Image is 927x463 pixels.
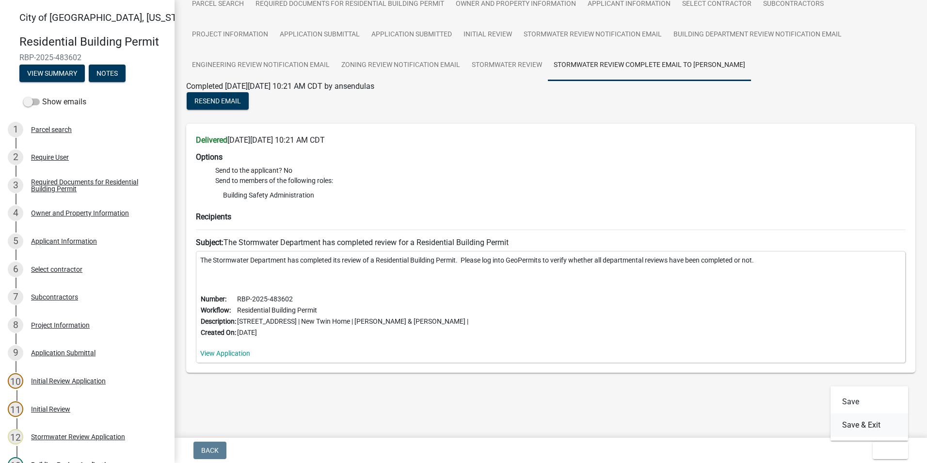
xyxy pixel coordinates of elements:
div: Exit [831,386,908,441]
a: View Application [200,349,250,357]
td: RBP-2025-483602 [237,294,469,305]
div: Require User [31,154,69,161]
div: Select contractor [31,266,82,273]
a: Stormwater Review Complete Email to [PERSON_NAME] [548,50,751,81]
span: Resend Email [194,97,241,105]
div: 8 [8,317,23,333]
div: 2 [8,149,23,165]
span: Back [201,446,219,454]
div: 6 [8,262,23,277]
div: Subcontractors [31,294,78,300]
a: Stormwater Review [466,50,548,81]
button: Save [831,390,908,413]
a: Building Department Review Notification Email [668,19,847,50]
div: Owner and Property Information [31,210,129,216]
div: Initial Review Application [31,378,106,384]
h6: [DATE][DATE] 10:21 AM CDT [196,135,906,145]
td: [DATE] [237,327,469,338]
wm-modal-confirm: Summary [19,70,85,78]
a: Application Submittal [274,19,366,50]
a: Initial Review [458,19,518,50]
a: Stormwater Review Notification Email [518,19,668,50]
div: 7 [8,289,23,305]
button: Back [193,442,226,459]
strong: Subject: [196,238,224,247]
strong: Options [196,152,223,162]
p: The Stormwater Department has completed its review of a Residential Building Permit. Please log i... [200,255,901,265]
h6: The Stormwater Department has completed review for a Residential Building Permit [196,238,906,247]
div: 11 [8,401,23,417]
span: RBP-2025-483602 [19,53,155,62]
div: 3 [8,178,23,193]
strong: Delivered [196,135,227,145]
div: 9 [8,345,23,361]
wm-modal-confirm: Notes [89,70,126,78]
li: Send to the applicant? No [215,165,906,176]
div: Application Submittal [31,349,96,356]
span: Completed [DATE][DATE] 10:21 AM CDT by ansendulas [186,82,374,91]
a: Application Submitted [366,19,458,50]
div: Stormwater Review Application [31,433,125,440]
td: [STREET_ADDRESS] | New Twin Home | [PERSON_NAME] & [PERSON_NAME] | [237,316,469,327]
td: Residential Building Permit [237,305,469,316]
li: Building Safety Administration [215,188,906,202]
a: Project Information [186,19,274,50]
b: Description: [201,317,236,325]
div: 5 [8,233,23,249]
button: Exit [873,442,908,459]
button: Resend Email [187,92,249,110]
button: Save & Exit [831,413,908,437]
h4: Residential Building Permit [19,35,167,49]
span: City of [GEOGRAPHIC_DATA], [US_STATE] [19,12,196,23]
a: Zoning Review Notification Email [336,50,466,81]
div: 4 [8,205,23,221]
a: Engineering Review Notification Email [186,50,336,81]
div: 10 [8,373,23,389]
div: Applicant Information [31,238,97,245]
div: Initial Review [31,406,70,413]
div: Parcel search [31,126,72,133]
div: 1 [8,122,23,137]
li: Send to members of the following roles: [215,176,906,204]
div: 12 [8,429,23,445]
label: Show emails [23,96,86,108]
b: Workflow: [201,306,231,314]
b: Created On: [201,329,236,336]
strong: Recipients [196,212,231,221]
div: Project Information [31,322,90,329]
button: View Summary [19,65,85,82]
b: Number: [201,295,226,303]
button: Notes [89,65,126,82]
span: Exit [880,446,895,454]
div: Required Documents for Residential Building Permit [31,179,159,192]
